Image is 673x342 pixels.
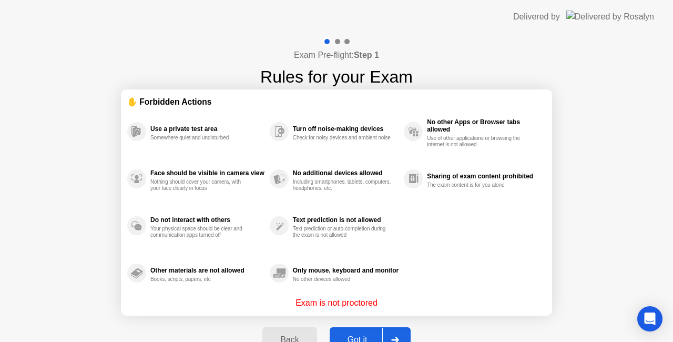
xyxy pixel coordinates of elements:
[427,173,541,180] div: Sharing of exam content prohibited
[293,135,392,141] div: Check for noisy devices and ambient noise
[293,267,399,274] div: Only mouse, keyboard and monitor
[293,216,399,224] div: Text prediction is not allowed
[637,306,662,331] div: Open Intercom Messenger
[354,51,379,59] b: Step 1
[150,179,250,192] div: Nothing should cover your camera, with your face clearly in focus
[513,11,560,23] div: Delivered by
[427,135,526,148] div: Use of other applications or browsing the internet is not allowed
[293,179,392,192] div: Including smartphones, tablets, computers, headphones, etc.
[150,226,250,238] div: Your physical space should be clear and communication apps turned off
[293,276,392,283] div: No other devices allowed
[427,182,526,188] div: The exam content is for you alone
[127,96,546,108] div: ✋ Forbidden Actions
[150,267,264,274] div: Other materials are not allowed
[295,297,378,309] p: Exam is not proctored
[566,11,654,23] img: Delivered by Rosalyn
[260,64,413,89] h1: Rules for your Exam
[150,169,264,177] div: Face should be visible in camera view
[150,216,264,224] div: Do not interact with others
[150,125,264,133] div: Use a private test area
[293,169,399,177] div: No additional devices allowed
[294,49,379,62] h4: Exam Pre-flight:
[150,276,250,283] div: Books, scripts, papers, etc
[427,118,541,133] div: No other Apps or Browser tabs allowed
[150,135,250,141] div: Somewhere quiet and undisturbed
[293,226,392,238] div: Text prediction or auto-completion during the exam is not allowed
[293,125,399,133] div: Turn off noise-making devices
